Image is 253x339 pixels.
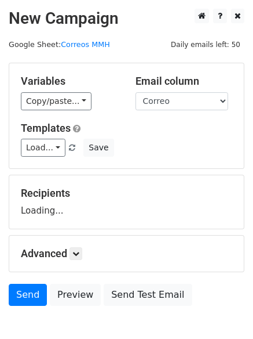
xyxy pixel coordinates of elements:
h5: Advanced [21,247,232,260]
a: Daily emails left: 50 [167,40,244,49]
a: Templates [21,122,71,134]
a: Copy/paste... [21,92,91,110]
h5: Recipients [21,187,232,200]
div: Loading... [21,187,232,217]
small: Google Sheet: [9,40,110,49]
a: Send Test Email [104,284,192,306]
h5: Variables [21,75,118,88]
span: Daily emails left: 50 [167,38,244,51]
a: Load... [21,139,65,157]
h2: New Campaign [9,9,244,28]
a: Correos MMH [61,40,110,49]
h5: Email column [135,75,233,88]
a: Send [9,284,47,306]
button: Save [83,139,113,157]
a: Preview [50,284,101,306]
